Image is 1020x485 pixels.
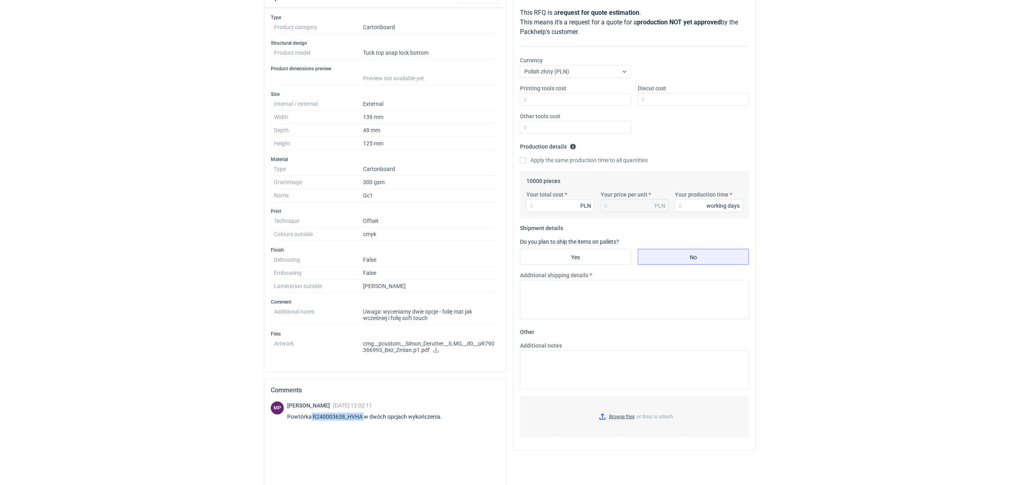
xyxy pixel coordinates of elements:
dt: Grammage [274,176,363,189]
dt: Height [274,137,363,150]
dt: Product model [274,46,363,60]
span: Polish złoty (PLN) [524,68,569,75]
dd: 49 mm [363,124,497,137]
h3: Size [271,91,500,97]
legend: Other [520,326,534,335]
label: Currency [520,56,543,64]
dd: Gc1 [363,189,497,202]
input: 0 [520,121,631,134]
h2: Comments [271,386,500,395]
dt: Depth [274,124,363,137]
dt: Type [274,163,363,176]
h3: Print [271,208,500,215]
dt: Lamination outside [274,280,363,293]
dt: Embossing [274,266,363,280]
input: 0 [638,93,749,106]
label: Yes [520,249,631,265]
dd: [PERSON_NAME] [363,280,497,293]
input: 0 [520,93,631,106]
strong: request for quote estimation [558,9,639,16]
dd: cmyk [363,228,497,241]
label: Your production time [675,191,728,199]
dt: Width [274,111,363,124]
label: Additional shipping details [520,271,588,279]
div: working days [706,202,740,210]
input: 0 [526,199,594,212]
h3: Finish [271,247,500,253]
label: Do you plan to ship the items on pallets? [520,239,619,245]
dd: 300 gsm [363,176,497,189]
label: Your total cost [526,191,564,199]
h3: Files [271,331,500,337]
dt: Additional notes [274,305,363,325]
p: This RFQ is a . This means it's a request for a quote for a by the Packhelp's customer. [520,8,749,37]
div: Michał Palasek [271,402,284,415]
dd: 139 mm [363,111,497,124]
dd: False [363,253,497,266]
dd: Cartonboard [363,163,497,176]
dd: External [363,97,497,111]
label: No [638,249,749,265]
span: [DATE] 12:02:11 [333,402,372,409]
dd: False [363,266,497,280]
p: cmg__pcustom__Simon_Derutter__ILMG__d0__oR790366993_Bez_Zmian.p1.pdf [363,340,497,354]
dt: Artwork [274,337,363,360]
h3: Product dimensions preview [271,66,500,72]
h3: Material [271,156,500,163]
h3: Structural design [271,40,500,46]
dd: Cartonboard [363,21,497,34]
div: PLN [655,202,665,210]
dd: Uwaga: wyceniamy dwie opcje - folię mat jak wcześniej i folię soft touch [363,305,497,325]
label: Apply the same production time to all quantities [520,156,648,164]
dt: Product category [274,21,363,34]
dt: Internal / external [274,97,363,111]
legend: Production details [520,140,576,150]
figcaption: MP [271,402,284,415]
dt: Technique [274,215,363,228]
label: Printing tools cost [520,84,566,92]
label: or drop to attach [520,396,749,437]
legend: Shipment details [520,222,563,231]
input: 0 [675,199,743,212]
label: Additional notes [520,342,562,350]
label: Your price per unit [601,191,647,199]
span: [PERSON_NAME] [287,402,333,409]
h3: Comment [271,299,500,305]
h3: Type [271,14,500,21]
strong: production NOT yet approved [637,18,721,26]
dt: Colours outside [274,228,363,241]
dd: Offset [363,215,497,228]
dd: 125 mm [363,137,497,150]
dd: Tuck top snap lock bottom [363,46,497,60]
div: PLN [580,202,591,210]
span: Preview not available yet. [363,75,426,81]
label: Other tools cost [520,112,560,120]
dt: Name [274,189,363,202]
legend: 10000 pieces [526,175,560,184]
label: Diecut cost [638,84,666,92]
div: Powtórka R240003638_HVHA w dwóch opcjach wykończenia. [287,413,452,421]
dt: Debossing [274,253,363,266]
